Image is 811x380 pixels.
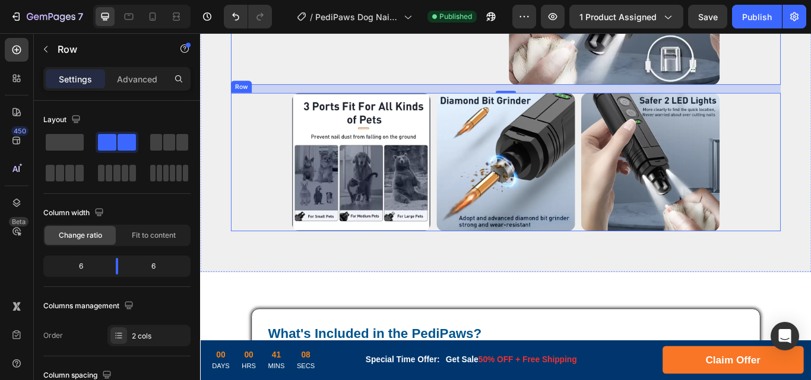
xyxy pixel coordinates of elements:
div: Beta [9,217,28,226]
div: Layout [43,112,83,128]
span: Change ratio [59,230,102,241]
p: Settings [59,73,92,85]
span: Save [698,12,718,22]
span: PediPaws Dog Nail Trimmer [315,11,399,23]
p: Advanced [117,73,157,85]
p: Row [58,42,159,56]
button: 7 [5,5,88,28]
div: Columns management [43,298,136,314]
div: Undo/Redo [224,5,272,28]
div: 2 cols [132,331,188,341]
button: Publish [732,5,782,28]
div: Column width [43,205,106,221]
div: Row [38,58,58,68]
button: Save [688,5,727,28]
span: / [310,11,313,23]
div: Order [43,330,63,341]
img: PediPawNailTrimmer-11.webp [275,70,437,231]
div: 6 [128,258,188,274]
div: 6 [46,258,106,274]
p: 7 [78,9,83,24]
span: 1 product assigned [579,11,657,23]
img: PediPawNailTrimmer-12.webp [444,70,606,231]
div: Open Intercom Messenger [771,322,799,350]
img: PediPawNailTrimmer-10.webp [107,70,268,231]
h2: What's Included in the PediPaws? [78,340,354,362]
button: 1 product assigned [569,5,683,28]
div: 450 [11,126,28,136]
div: Publish [742,11,772,23]
span: Published [439,11,472,22]
span: Fit to content [132,230,176,241]
iframe: Design area [200,33,811,380]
